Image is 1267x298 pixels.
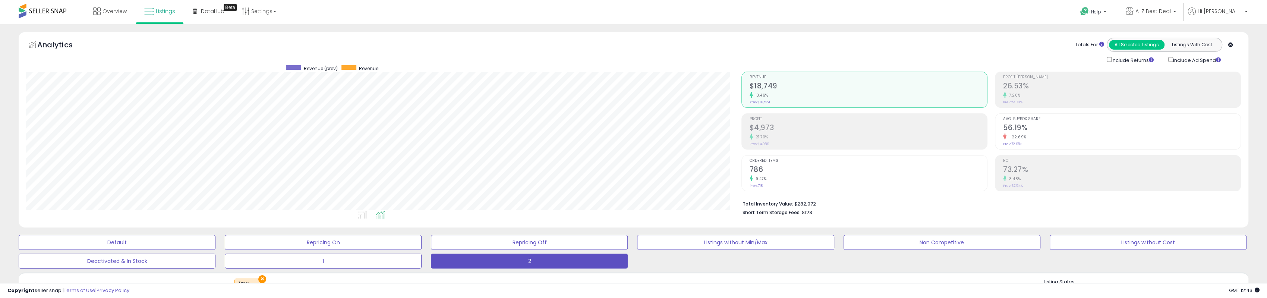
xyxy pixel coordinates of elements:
small: Prev: 24.73% [1003,100,1022,104]
button: All Selected Listings [1109,40,1164,50]
h2: 73.27% [1003,165,1241,175]
button: Listings without Cost [1050,235,1246,250]
h2: $4,973 [750,123,987,134]
h5: Analytics [37,40,87,52]
button: Default [19,235,215,250]
div: Include Ad Spend [1163,56,1233,64]
h2: $18,749 [750,82,987,92]
a: Help [1074,1,1114,24]
span: 2025-09-7 12:43 GMT [1229,287,1260,294]
span: A-Z Best Deal [1135,7,1171,15]
small: 21.70% [753,134,768,140]
button: Repricing Off [431,235,628,250]
strong: Copyright [7,287,35,294]
button: Non Competitive [844,235,1040,250]
small: Prev: $4,086 [750,142,769,146]
h2: 786 [750,165,987,175]
small: 8.48% [1006,176,1021,182]
h2: 56.19% [1003,123,1241,134]
span: Ordered Items [750,159,987,163]
span: DataHub [201,7,224,15]
p: Listing States: [1044,279,1248,286]
span: $123 [802,209,812,216]
button: 2 [431,254,628,269]
button: Repricing On [225,235,422,250]
small: Prev: $16,524 [750,100,770,104]
li: $282,972 [743,199,1235,208]
span: Avg. Buybox Share [1003,117,1241,121]
small: Prev: 718 [750,183,763,188]
small: Prev: 72.68% [1003,142,1022,146]
a: Privacy Policy [97,287,129,294]
small: 13.46% [753,92,768,98]
button: × [258,275,266,283]
span: Profit [750,117,987,121]
div: Tooltip anchor [224,4,237,11]
span: Tags : [239,280,259,292]
b: Short Term Storage Fees: [743,209,801,216]
span: Help [1091,9,1101,15]
h2: 26.53% [1003,82,1241,92]
small: Prev: 67.54% [1003,183,1023,188]
span: Revenue [359,65,378,72]
b: Total Inventory Value: [743,201,793,207]
a: Terms of Use [64,287,95,294]
div: seller snap | | [7,287,129,294]
small: 9.47% [753,176,767,182]
span: Revenue [750,75,987,79]
span: ROI [1003,159,1241,163]
button: Deactivated & In Stock [19,254,215,269]
span: Profit [PERSON_NAME] [1003,75,1241,79]
span: Listings [156,7,175,15]
small: -22.69% [1006,134,1027,140]
small: 7.28% [1006,92,1021,98]
span: Hi [PERSON_NAME] [1198,7,1242,15]
div: Include Returns [1101,56,1163,64]
i: Get Help [1080,7,1089,16]
span: Revenue (prev) [304,65,338,72]
button: Listings without Min/Max [637,235,834,250]
span: Overview [103,7,127,15]
div: Totals For [1075,41,1104,48]
h5: Listings [40,281,68,292]
button: Listings With Cost [1164,40,1220,50]
button: 1 [225,254,422,269]
a: Hi [PERSON_NAME] [1188,7,1248,24]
